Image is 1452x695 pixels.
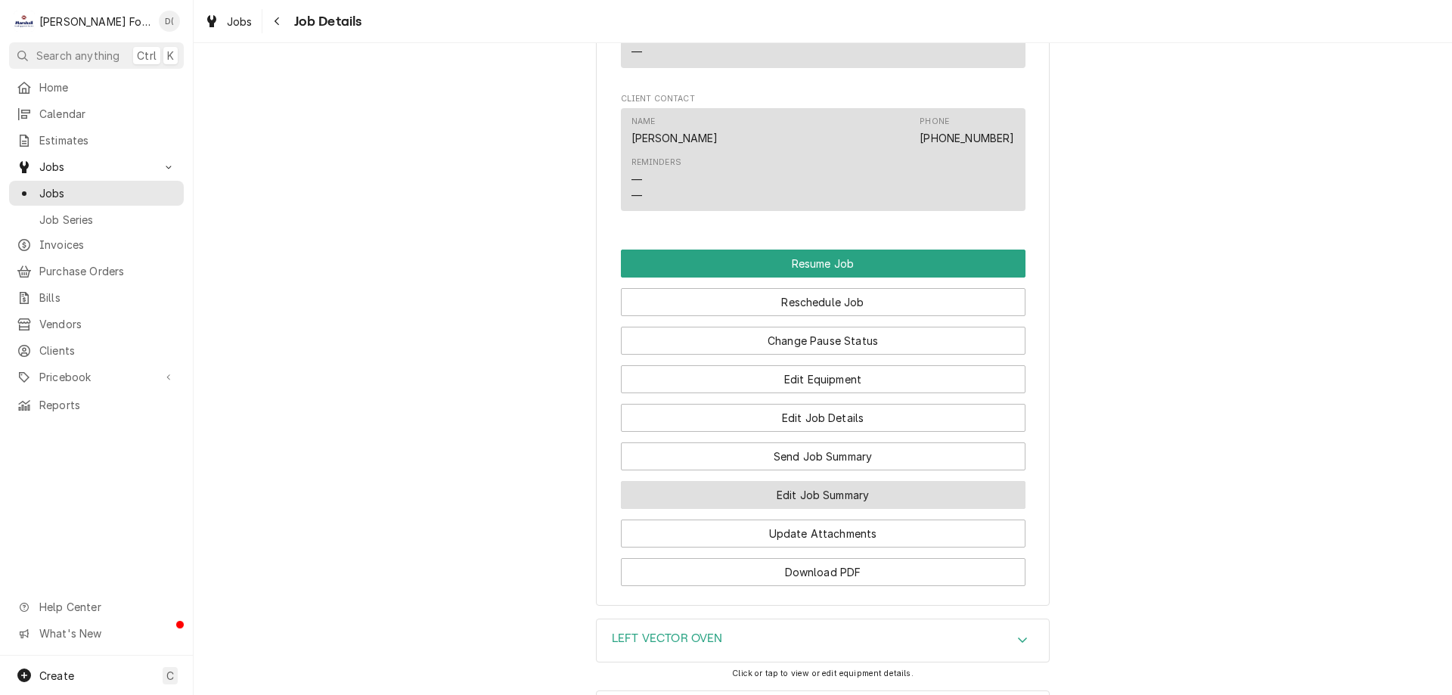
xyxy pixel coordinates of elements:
div: Client Contact [621,93,1025,218]
div: Button Group Row [621,316,1025,355]
a: Invoices [9,232,184,257]
button: Navigate back [265,9,290,33]
span: Clients [39,343,176,358]
button: Change Pause Status [621,327,1025,355]
div: — [631,44,642,60]
span: Reports [39,397,176,413]
div: Button Group Row [621,278,1025,316]
a: Purchase Orders [9,259,184,284]
div: Button Group Row [621,432,1025,470]
span: Help Center [39,599,175,615]
a: Reports [9,392,184,417]
button: Edit Equipment [621,365,1025,393]
button: Reschedule Job [621,288,1025,316]
div: M [14,11,35,32]
button: Update Attachments [621,520,1025,548]
a: Go to Jobs [9,154,184,179]
span: Home [39,79,176,95]
span: Jobs [39,159,154,175]
div: Reminders [631,157,681,169]
a: Calendar [9,101,184,126]
a: Bills [9,285,184,310]
a: Estimates [9,128,184,153]
button: Download PDF [621,558,1025,586]
div: Button Group Row [621,355,1025,393]
span: Invoices [39,237,176,253]
span: Ctrl [137,48,157,64]
span: Job Series [39,212,176,228]
span: C [166,668,174,684]
div: — [631,188,642,203]
div: Button Group Row [621,250,1025,278]
span: Purchase Orders [39,263,176,279]
span: Search anything [36,48,119,64]
span: What's New [39,625,175,641]
div: Button Group Row [621,393,1025,432]
div: Button Group Row [621,548,1025,586]
a: Home [9,75,184,100]
div: Button Group [621,250,1025,586]
a: Jobs [9,181,184,206]
div: Client Contact List [621,108,1025,219]
div: Derek Testa (81)'s Avatar [159,11,180,32]
span: Jobs [39,185,176,201]
button: Resume Job [621,250,1025,278]
div: Button Group Row [621,509,1025,548]
div: Reminders [631,157,681,203]
a: Clients [9,338,184,363]
span: Estimates [39,132,176,148]
div: Name [631,116,656,128]
a: Go to Pricebook [9,365,184,389]
a: Go to Help Center [9,594,184,619]
span: Jobs [227,14,253,29]
div: LEFT VECTOR OVEN [596,619,1050,662]
span: Job Details [290,11,362,32]
div: [PERSON_NAME] [631,130,718,146]
div: D( [159,11,180,32]
button: Edit Job Summary [621,481,1025,509]
button: Edit Job Details [621,404,1025,432]
span: Create [39,669,74,682]
div: Phone [920,116,949,128]
span: Vendors [39,316,176,332]
h3: LEFT VECTOR OVEN [612,631,723,646]
a: Go to What's New [9,621,184,646]
a: Vendors [9,312,184,337]
div: Marshall Food Equipment Service's Avatar [14,11,35,32]
div: [PERSON_NAME] Food Equipment Service [39,14,150,29]
span: Bills [39,290,176,306]
div: Contact [621,108,1025,212]
div: — [631,172,642,188]
button: Search anythingCtrlK [9,42,184,69]
button: Send Job Summary [621,442,1025,470]
span: Click or tap to view or edit equipment details. [732,669,914,678]
span: Client Contact [621,93,1025,105]
span: K [167,48,174,64]
span: Pricebook [39,369,154,385]
div: Phone [920,116,1014,146]
span: Calendar [39,106,176,122]
a: Job Series [9,207,184,232]
div: Button Group Row [621,470,1025,509]
button: Accordion Details Expand Trigger [597,619,1049,662]
a: Jobs [198,9,259,34]
div: Name [631,116,718,146]
div: Accordion Header [597,619,1049,662]
a: [PHONE_NUMBER] [920,132,1014,144]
